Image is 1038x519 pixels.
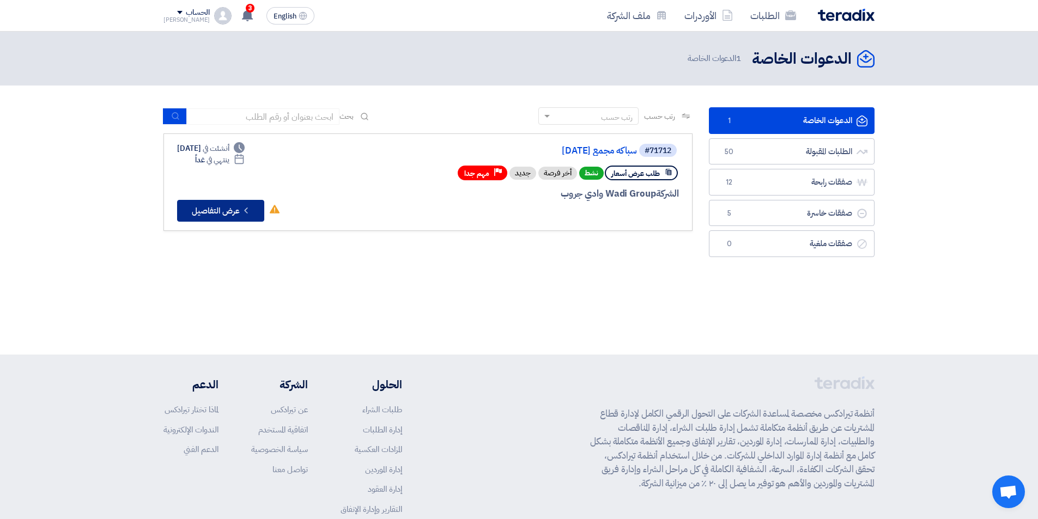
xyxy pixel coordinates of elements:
li: الدعم [163,376,218,393]
div: الحساب [186,8,209,17]
div: Wadi Group وادي جروب [417,187,679,201]
a: صفقات رابحة12 [709,169,875,196]
a: إدارة الموردين [365,463,402,475]
span: الدعوات الخاصة [688,52,743,65]
div: [DATE] [177,143,245,154]
input: ابحث بعنوان أو رقم الطلب [187,108,339,125]
div: #71712 [645,147,671,155]
a: المزادات العكسية [355,443,402,455]
a: الدعوات الخاصة1 [709,107,875,134]
div: رتب حسب [601,112,633,123]
span: English [274,13,296,20]
div: أخر فرصة [538,167,577,180]
a: سباكه مجمع [DATE] [419,146,637,156]
img: profile_test.png [214,7,232,25]
span: 3 [246,4,254,13]
span: 1 [723,115,736,126]
a: الأوردرات [676,3,742,28]
span: طلب عرض أسعار [611,168,660,179]
div: [PERSON_NAME] [163,17,210,23]
span: الشركة [656,187,679,200]
span: 0 [723,239,736,249]
a: سياسة الخصوصية [251,443,308,455]
a: صفقات ملغية0 [709,230,875,257]
p: أنظمة تيرادكس مخصصة لمساعدة الشركات على التحول الرقمي الكامل لإدارة قطاع المشتريات عن طريق أنظمة ... [590,407,875,490]
a: الدعم الفني [184,443,218,455]
a: إدارة العقود [368,483,402,495]
div: Open chat [992,475,1025,508]
span: 1 [736,52,741,64]
span: أنشئت في [203,143,229,154]
a: ملف الشركة [598,3,676,28]
span: مهم جدا [464,168,489,179]
a: التقارير وإدارة الإنفاق [341,503,402,515]
a: إدارة الطلبات [363,424,402,436]
button: عرض التفاصيل [177,200,264,222]
a: اتفاقية المستخدم [258,424,308,436]
a: تواصل معنا [272,463,308,475]
a: الندوات الإلكترونية [163,424,218,436]
li: الحلول [341,376,402,393]
span: 5 [723,208,736,219]
a: الطلبات [742,3,805,28]
li: الشركة [251,376,308,393]
a: صفقات خاسرة5 [709,200,875,227]
span: 12 [723,177,736,188]
a: لماذا تختار تيرادكس [165,404,218,416]
span: 50 [723,146,736,157]
span: ينتهي في [207,154,229,166]
div: غداً [195,154,245,166]
span: بحث [339,111,354,122]
a: عن تيرادكس [271,404,308,416]
span: نشط [579,167,604,180]
h2: الدعوات الخاصة [752,48,852,70]
a: الطلبات المقبولة50 [709,138,875,165]
a: طلبات الشراء [362,404,402,416]
button: English [266,7,314,25]
img: Teradix logo [818,9,875,21]
div: جديد [509,167,536,180]
span: رتب حسب [644,111,675,122]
